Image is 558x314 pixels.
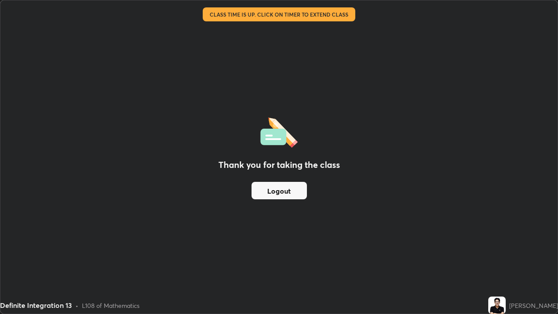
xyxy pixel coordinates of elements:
div: • [75,301,78,310]
h2: Thank you for taking the class [218,158,340,171]
img: offlineFeedback.1438e8b3.svg [260,115,298,148]
button: Logout [252,182,307,199]
img: 6d797e2ea09447509fc7688242447a06.jpg [488,297,506,314]
div: [PERSON_NAME] [509,301,558,310]
div: L108 of Mathematics [82,301,139,310]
